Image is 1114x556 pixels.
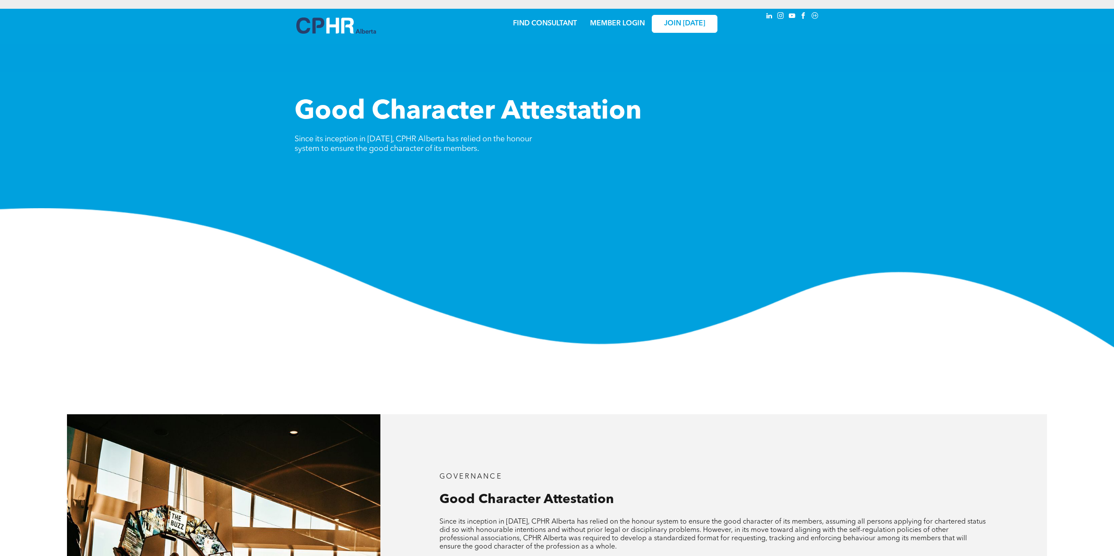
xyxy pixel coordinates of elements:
span: Since its inception in [DATE], CPHR Alberta has relied on the honour system to ensure the good ch... [295,135,532,153]
a: JOIN [DATE] [652,15,717,33]
a: Social network [810,11,820,23]
a: facebook [799,11,808,23]
a: MEMBER LOGIN [590,20,645,27]
a: linkedin [765,11,774,23]
img: A blue and white logo for cp alberta [296,17,376,34]
span: GOVERNANCE [439,473,502,480]
span: Good Character Attestation [295,99,642,125]
span: Good Character Attestation [439,493,614,506]
a: youtube [787,11,797,23]
span: JOIN [DATE] [664,20,705,28]
span: Since its inception in [DATE], CPHR Alberta has relied on the honour system to ensure the good ch... [439,518,986,550]
a: FIND CONSULTANT [513,20,577,27]
a: instagram [776,11,786,23]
